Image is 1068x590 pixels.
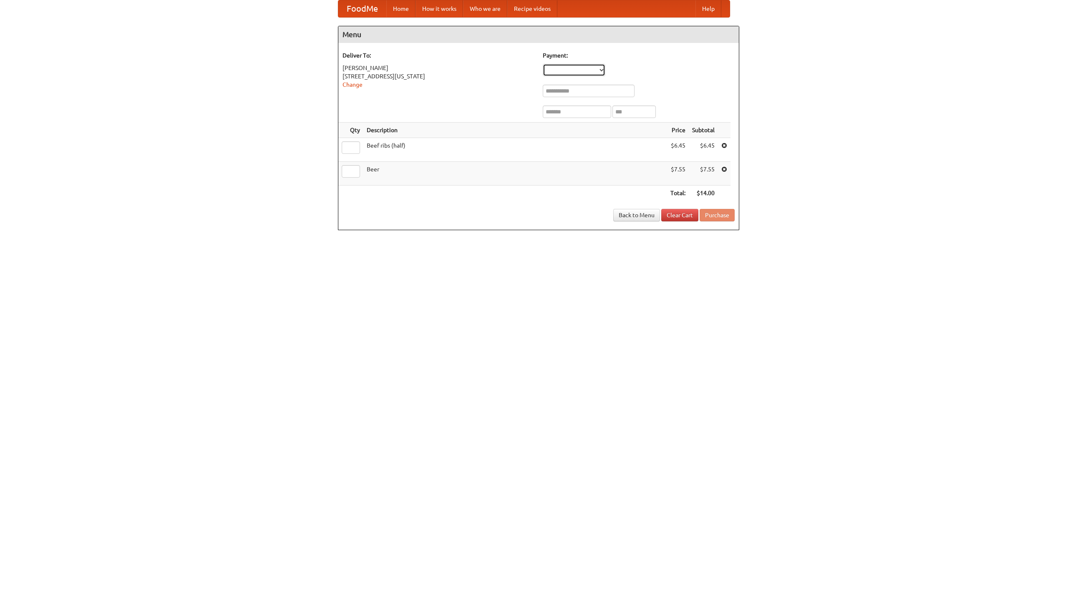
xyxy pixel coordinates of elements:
[661,209,698,221] a: Clear Cart
[689,186,718,201] th: $14.00
[386,0,416,17] a: Home
[689,138,718,162] td: $6.45
[689,123,718,138] th: Subtotal
[667,123,689,138] th: Price
[667,138,689,162] td: $6.45
[689,162,718,186] td: $7.55
[363,123,667,138] th: Description
[667,162,689,186] td: $7.55
[463,0,507,17] a: Who we are
[338,123,363,138] th: Qty
[343,51,534,60] h5: Deliver To:
[507,0,557,17] a: Recipe videos
[338,26,739,43] h4: Menu
[363,138,667,162] td: Beef ribs (half)
[700,209,735,221] button: Purchase
[343,81,363,88] a: Change
[416,0,463,17] a: How it works
[343,72,534,80] div: [STREET_ADDRESS][US_STATE]
[613,209,660,221] a: Back to Menu
[695,0,721,17] a: Help
[543,51,735,60] h5: Payment:
[338,0,386,17] a: FoodMe
[343,64,534,72] div: [PERSON_NAME]
[667,186,689,201] th: Total:
[363,162,667,186] td: Beer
